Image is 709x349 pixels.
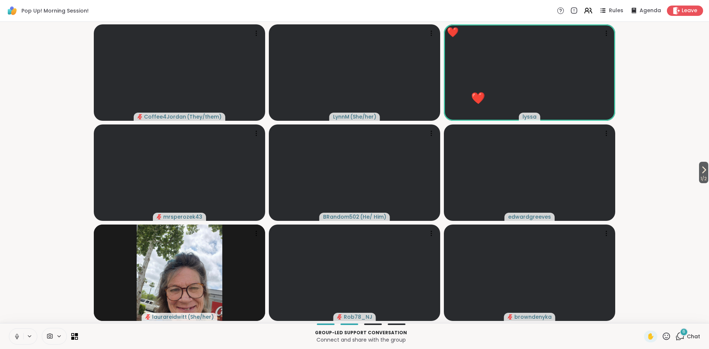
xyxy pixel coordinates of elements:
[82,336,640,343] p: Connect and share with the group
[344,313,372,321] span: Rob78_NJ
[337,314,342,319] span: audio-muted
[350,113,376,120] span: ( She/her )
[82,329,640,336] p: Group-led support conversation
[145,314,151,319] span: audio-muted
[333,113,349,120] span: LynnM
[466,86,490,110] button: ❤️
[6,4,18,17] img: ShareWell Logomark
[152,313,187,321] span: laurareidwitt
[682,329,685,335] span: 6
[609,7,623,14] span: Rules
[144,113,186,120] span: Coffee4Jordan
[508,314,513,319] span: audio-muted
[163,213,202,220] span: mrsperozek43
[682,7,697,14] span: Leave
[447,25,459,40] div: ❤️
[360,213,386,220] span: ( He/ Him )
[514,313,552,321] span: browndenyka
[188,313,214,321] span: ( She/her )
[508,213,551,220] span: edwardgreeves
[323,213,359,220] span: BRandom502
[699,162,708,183] button: 1/2
[687,333,700,340] span: Chat
[523,113,537,120] span: lyssa
[137,114,143,119] span: audio-muted
[137,225,222,321] img: laurareidwitt
[21,7,89,14] span: Pop Up! Morning Session!
[187,113,222,120] span: ( They/them )
[647,332,654,341] span: ✋
[699,174,708,183] span: 1 / 2
[157,214,162,219] span: audio-muted
[640,7,661,14] span: Agenda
